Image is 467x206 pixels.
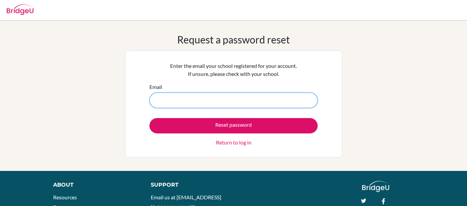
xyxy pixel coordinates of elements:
a: Resources [53,194,77,200]
img: Bridge-U [7,4,33,15]
button: Reset password [149,118,318,133]
h1: Request a password reset [177,33,290,45]
div: Support [151,181,227,189]
a: Return to log in [216,138,251,146]
div: About [53,181,136,189]
p: Enter the email your school registered for your account. If unsure, please check with your school. [149,62,318,78]
label: Email [149,83,162,91]
img: logo_white@2x-f4f0deed5e89b7ecb1c2cc34c3e3d731f90f0f143d5ea2071677605dd97b5244.png [362,181,389,192]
